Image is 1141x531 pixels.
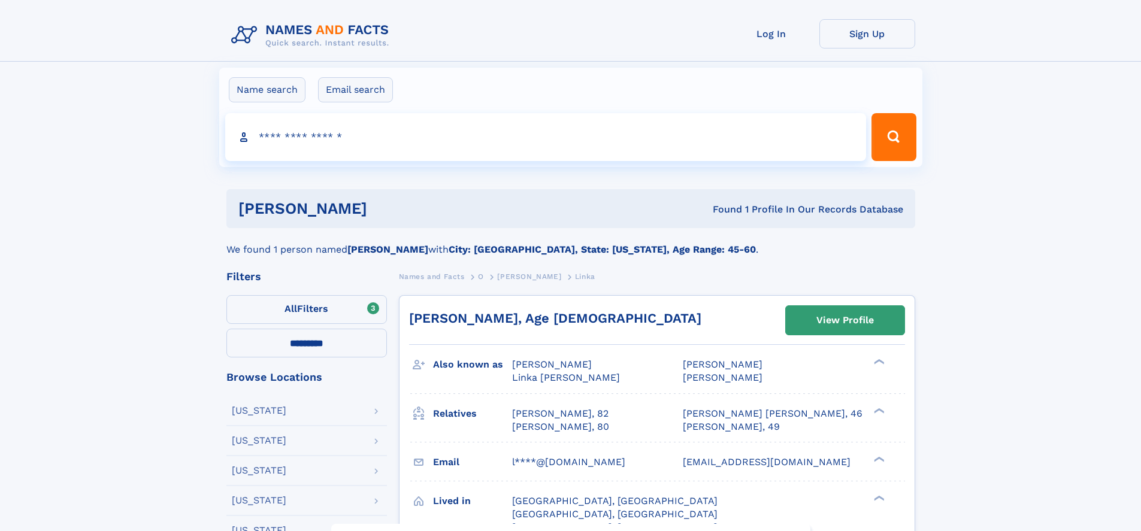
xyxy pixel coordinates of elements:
[683,407,862,420] a: [PERSON_NAME] [PERSON_NAME], 46
[478,269,484,284] a: O
[226,19,399,51] img: Logo Names and Facts
[683,420,780,433] a: [PERSON_NAME], 49
[512,508,718,520] span: [GEOGRAPHIC_DATA], [GEOGRAPHIC_DATA]
[683,456,851,468] span: [EMAIL_ADDRESS][DOMAIN_NAME]
[871,358,885,366] div: ❯
[724,19,819,48] a: Log In
[232,436,286,445] div: [US_STATE]
[512,495,718,506] span: [GEOGRAPHIC_DATA], [GEOGRAPHIC_DATA]
[285,303,297,314] span: All
[512,372,620,383] span: Linka [PERSON_NAME]
[232,406,286,415] div: [US_STATE]
[226,271,387,282] div: Filters
[409,311,701,326] a: [PERSON_NAME], Age [DEMOGRAPHIC_DATA]
[226,295,387,324] label: Filters
[871,113,916,161] button: Search Button
[226,372,387,383] div: Browse Locations
[226,228,915,257] div: We found 1 person named with .
[232,466,286,475] div: [US_STATE]
[318,77,393,102] label: Email search
[512,359,592,370] span: [PERSON_NAME]
[232,496,286,505] div: [US_STATE]
[512,420,609,433] a: [PERSON_NAME], 80
[238,201,540,216] h1: [PERSON_NAME]
[871,455,885,463] div: ❯
[683,359,762,370] span: [PERSON_NAME]
[433,403,512,424] h3: Relatives
[449,244,756,255] b: City: [GEOGRAPHIC_DATA], State: [US_STATE], Age Range: 45-60
[683,372,762,383] span: [PERSON_NAME]
[816,307,874,334] div: View Profile
[497,269,561,284] a: [PERSON_NAME]
[225,113,867,161] input: search input
[871,406,885,414] div: ❯
[229,77,305,102] label: Name search
[540,203,903,216] div: Found 1 Profile In Our Records Database
[786,306,904,335] a: View Profile
[497,272,561,281] span: [PERSON_NAME]
[433,452,512,472] h3: Email
[399,269,465,284] a: Names and Facts
[478,272,484,281] span: O
[512,407,609,420] a: [PERSON_NAME], 82
[819,19,915,48] a: Sign Up
[433,354,512,375] h3: Also known as
[433,491,512,511] h3: Lived in
[347,244,428,255] b: [PERSON_NAME]
[575,272,595,281] span: Linka
[871,494,885,502] div: ❯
